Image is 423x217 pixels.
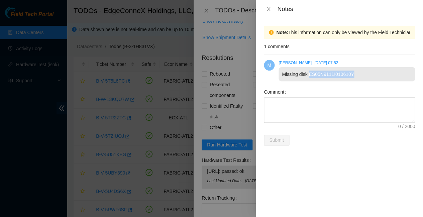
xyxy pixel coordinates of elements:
[277,5,415,13] div: Notes
[264,87,289,97] label: Comment
[264,39,415,55] div: 1 comments
[269,30,274,35] span: exclamation-circle
[314,60,338,66] div: [DATE] 07:52
[279,67,415,81] div: Missing disk ES05N9111I010610Y
[264,97,415,123] textarea: Comment
[279,60,312,66] div: [PERSON_NAME]
[276,29,288,36] strong: Note:
[266,6,271,12] span: close
[264,6,273,12] button: Close
[267,60,271,71] span: M
[264,135,289,145] button: Submit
